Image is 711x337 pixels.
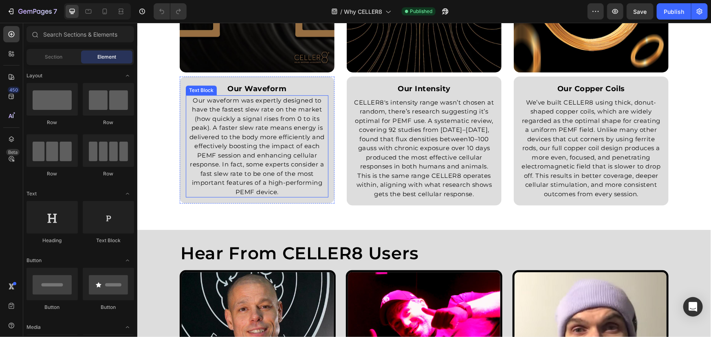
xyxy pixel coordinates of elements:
span: Layout [26,72,42,79]
div: Button [26,304,78,311]
span: Toggle open [121,254,134,267]
button: Save [627,3,654,20]
div: Heading [26,237,78,244]
div: Beta [6,149,20,155]
div: Row [83,170,134,177]
span: Toggle open [121,69,134,82]
div: Row [26,170,78,177]
span: Toggle open [121,187,134,200]
p: Our Waveform [49,61,190,72]
span: Why CELLER8 [344,7,382,16]
p: Our Intensity [216,61,357,72]
p: our copper coils [383,61,524,72]
span: Button [26,257,42,264]
iframe: Design area [137,23,711,337]
span: / [340,7,342,16]
span: Toggle open [121,321,134,334]
div: Row [83,119,134,126]
p: We’ve built CELLER8 using thick, donut-shaped copper coils, which are widely regarded as the opti... [383,75,524,176]
p: 7 [53,7,57,16]
span: Element [97,53,116,61]
button: Publish [657,3,691,20]
h2: Hear From CELLER8 Users [42,219,531,241]
div: Open Intercom Messenger [683,297,703,317]
p: Our waveform was expertly designed to have the fastest slew rate on the market (how quickly a sig... [49,73,190,174]
span: Save [634,8,647,15]
div: 450 [8,87,20,93]
div: Publish [664,7,684,16]
span: Published [410,8,432,15]
div: Undo/Redo [154,3,187,20]
span: Text [26,190,37,197]
div: Button [83,304,134,311]
span: Media [26,324,41,331]
input: Search Sections & Elements [26,26,134,42]
div: Text Block [50,64,78,71]
div: Text Block [83,237,134,244]
button: 7 [3,3,61,20]
p: CELLER8's intensity range wasn’t chosen at random, there’s research suggesting it’s optimal for P... [216,75,357,176]
div: Row [26,119,78,126]
span: Section [45,53,63,61]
